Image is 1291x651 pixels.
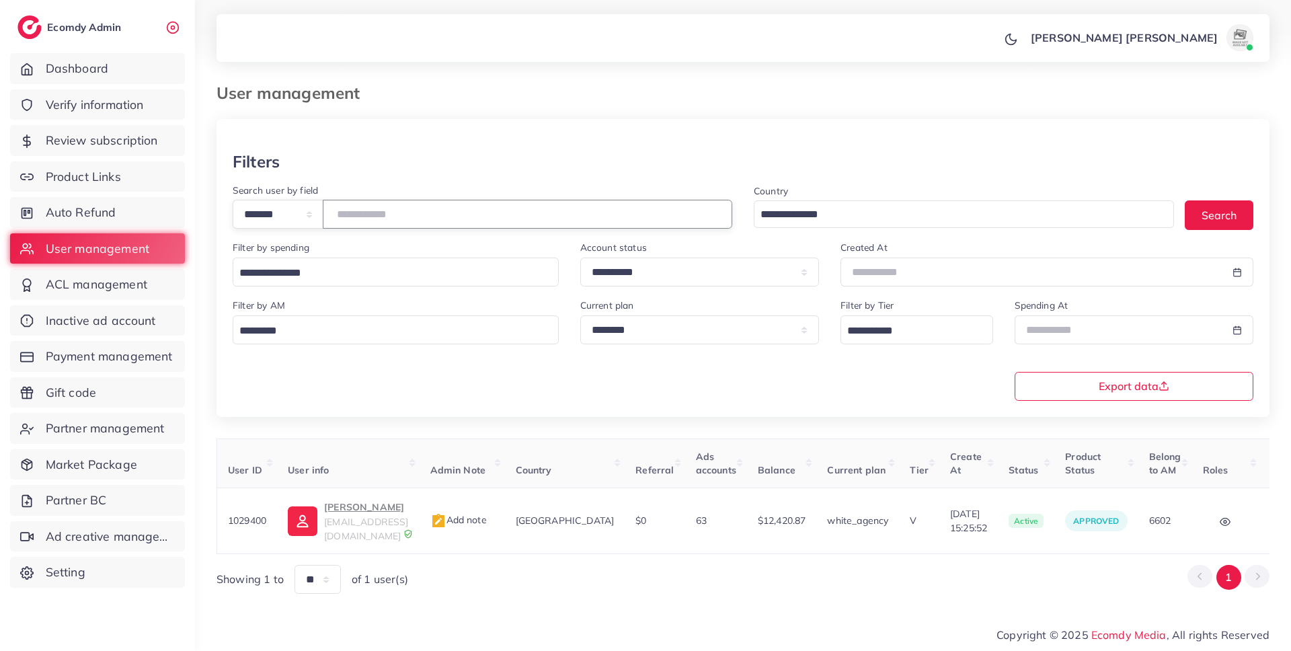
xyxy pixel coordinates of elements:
ul: Pagination [1187,565,1269,590]
div: Search for option [840,315,992,344]
span: Admin Note [430,464,486,476]
span: white_agency [827,514,888,527]
a: Inactive ad account [10,305,185,336]
span: Gift code [46,384,96,401]
span: Referral [635,464,674,476]
span: , All rights Reserved [1167,627,1269,643]
input: Search for option [235,263,541,284]
span: [GEOGRAPHIC_DATA] [516,514,615,527]
span: User info [288,464,329,476]
span: Review subscription [46,132,158,149]
span: $12,420.87 [758,514,806,527]
a: logoEcomdy Admin [17,15,124,39]
span: [EMAIL_ADDRESS][DOMAIN_NAME] [324,516,408,541]
span: V [910,514,916,527]
a: User management [10,233,185,264]
a: Ad creative management [10,521,185,552]
button: Export data [1015,372,1254,401]
span: Export data [1099,381,1169,391]
span: approved [1073,516,1119,526]
span: Verify information [46,96,144,114]
a: ACL management [10,269,185,300]
span: Dashboard [46,60,108,77]
span: Auto Refund [46,204,116,221]
span: Tier [910,464,929,476]
label: Filter by spending [233,241,309,254]
span: User management [46,240,149,258]
a: [PERSON_NAME][EMAIL_ADDRESS][DOMAIN_NAME] [288,499,408,543]
img: 9CAL8B2pu8EFxCJHYAAAAldEVYdGRhdGU6Y3JlYXRlADIwMjItMTItMDlUMDQ6NTg6MzkrMDA6MDBXSlgLAAAAJXRFWHRkYXR... [403,529,413,539]
span: $0 [635,514,646,527]
a: Dashboard [10,53,185,84]
a: Partner management [10,413,185,444]
span: of 1 user(s) [352,572,408,587]
span: Ads accounts [696,451,736,476]
input: Search for option [843,321,975,342]
h2: Ecomdy Admin [47,21,124,34]
label: Account status [580,241,647,254]
span: Create At [950,451,982,476]
div: Search for option [233,258,559,286]
label: Filter by AM [233,299,285,312]
span: Market Package [46,456,137,473]
span: Partner BC [46,492,107,509]
span: Product Links [46,168,121,186]
label: Created At [840,241,888,254]
a: Payment management [10,341,185,372]
h3: User management [217,83,370,103]
a: Product Links [10,161,185,192]
a: Review subscription [10,125,185,156]
span: Balance [758,464,795,476]
a: Partner BC [10,485,185,516]
label: Country [754,184,788,198]
span: 1029400 [228,514,266,527]
a: Auto Refund [10,197,185,228]
span: [DATE] 15:25:52 [950,507,987,535]
span: 63 [696,514,707,527]
label: Filter by Tier [840,299,894,312]
span: Product Status [1065,451,1101,476]
a: Ecomdy Media [1091,628,1167,642]
span: Copyright © 2025 [996,627,1269,643]
img: avatar [1226,24,1253,51]
span: ACL management [46,276,147,293]
img: ic-user-info.36bf1079.svg [288,506,317,536]
h3: Filters [233,152,280,171]
span: 6602 [1149,514,1171,527]
span: Roles [1203,464,1228,476]
span: Current plan [827,464,886,476]
a: [PERSON_NAME] [PERSON_NAME]avatar [1023,24,1259,51]
a: Market Package [10,449,185,480]
span: Payment management [46,348,173,365]
span: Setting [46,564,85,581]
div: Search for option [754,200,1174,228]
button: Search [1185,200,1253,229]
span: Ad creative management [46,528,175,545]
a: Gift code [10,377,185,408]
img: admin_note.cdd0b510.svg [430,513,446,529]
label: Current plan [580,299,634,312]
span: Belong to AM [1149,451,1181,476]
button: Go to page 1 [1216,565,1241,590]
span: Showing 1 to [217,572,284,587]
a: Verify information [10,89,185,120]
span: User ID [228,464,262,476]
span: Inactive ad account [46,312,156,330]
input: Search for option [756,204,1157,225]
span: Country [516,464,552,476]
img: logo [17,15,42,39]
p: [PERSON_NAME] [324,499,408,515]
span: active [1009,514,1044,529]
span: Add note [430,514,487,526]
input: Search for option [235,321,541,342]
a: Setting [10,557,185,588]
div: Search for option [233,315,559,344]
span: Partner management [46,420,165,437]
label: Search user by field [233,184,318,197]
p: [PERSON_NAME] [PERSON_NAME] [1031,30,1218,46]
label: Spending At [1015,299,1068,312]
span: Status [1009,464,1038,476]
